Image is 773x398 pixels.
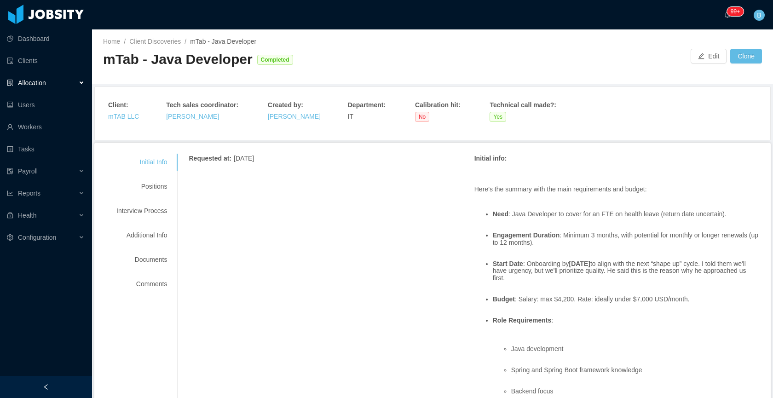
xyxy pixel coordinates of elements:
li: : Minimum 3 months, with potential for monthly or longer renewals (up to 12 months). [493,232,760,253]
div: Interview Process [105,202,178,219]
a: icon: auditClients [7,52,85,70]
strong: Created by : [268,101,303,109]
span: mTab - Java Developer [190,38,256,45]
i: icon: solution [7,80,13,86]
span: Reports [18,190,40,197]
li: : [493,317,760,331]
span: / [124,38,126,45]
li: : Java Developer to cover for an FTE on health leave (return date uncertain). [493,211,760,225]
span: Completed [257,55,293,65]
strong: Need [493,210,508,218]
span: / [185,38,186,45]
a: icon: robotUsers [7,96,85,114]
div: Comments [105,276,178,293]
strong: Technical call made? : [490,101,556,109]
a: Home [103,38,120,45]
div: Additional Info [105,227,178,244]
sup: 245 [727,7,744,16]
span: Payroll [18,167,38,175]
span: [DATE] [234,155,254,162]
li: Java development [511,346,760,360]
a: icon: pie-chartDashboard [7,29,85,48]
strong: Client : [108,101,128,109]
button: Clone [730,49,762,63]
button: icon: editEdit [691,49,727,63]
i: icon: bell [724,12,731,18]
i: icon: file-protect [7,168,13,174]
a: icon: profileTasks [7,140,85,158]
a: mTAB LLC [108,113,139,120]
span: Health [18,212,36,219]
strong: Calibration hit : [415,101,461,109]
span: No [415,112,429,122]
strong: Role Requirements [493,317,552,324]
div: Documents [105,251,178,268]
span: IT [348,113,353,120]
strong: Requested at : [189,155,231,162]
li: : Onboarding by to align with the next “shape up” cycle. I told them we'll have urgency, but we'l... [493,260,760,289]
strong: Tech sales coordinator : [166,101,238,109]
p: Here’s the summary with the main requirements and budget: [474,185,760,194]
i: icon: setting [7,234,13,241]
strong: Start Date [493,260,523,267]
div: Positions [105,178,178,195]
div: mTab - Java Developer [103,50,253,69]
span: Yes [490,112,506,122]
a: Client Discoveries [129,38,181,45]
li: : Salary: max $4,200. Rate: ideally under $7,000 USD/month. [493,296,760,310]
a: [PERSON_NAME] [268,113,321,120]
strong: Engagement Duration [493,231,560,239]
i: icon: line-chart [7,190,13,196]
span: B [757,10,761,21]
strong: Budget [493,295,515,303]
strong: [DATE] [569,260,590,267]
div: Initial Info [105,154,178,171]
span: Configuration [18,234,56,241]
li: Spring and Spring Boot framework knowledge [511,367,760,381]
i: icon: medicine-box [7,212,13,219]
a: [PERSON_NAME] [166,113,219,120]
a: icon: userWorkers [7,118,85,136]
strong: Initial info : [474,155,507,162]
span: Allocation [18,79,46,87]
strong: Department : [348,101,386,109]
